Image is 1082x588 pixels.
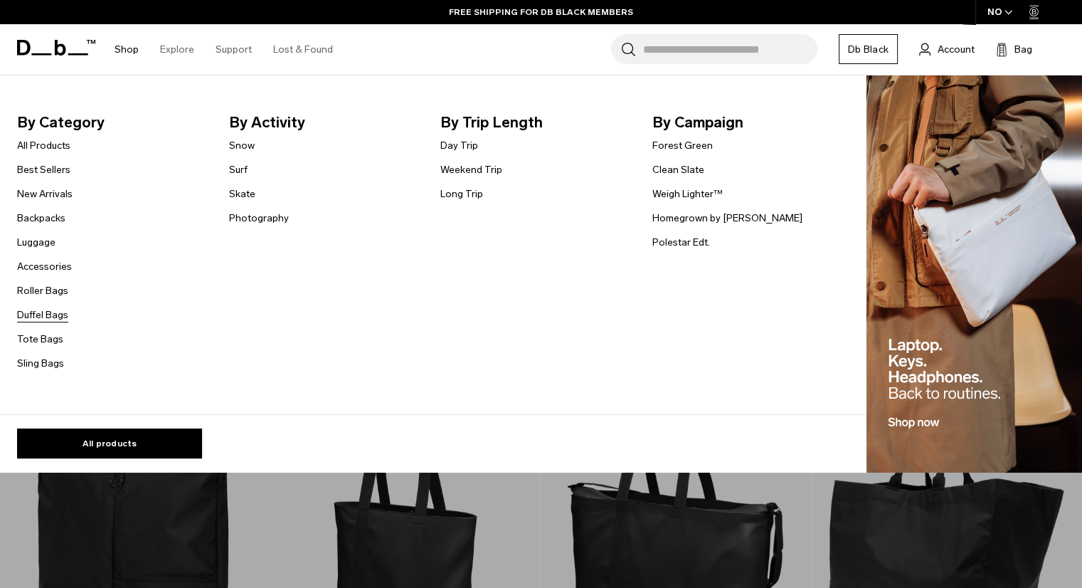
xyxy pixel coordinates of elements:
span: Bag [1014,42,1032,57]
a: Backpacks [17,211,65,226]
a: Roller Bags [17,283,68,298]
a: Homegrown by [PERSON_NAME] [652,211,802,226]
a: Db Black [839,34,898,64]
a: Lost & Found [273,24,333,75]
a: New Arrivals [17,187,73,201]
a: Forest Green [652,138,713,153]
a: Surf [229,162,248,177]
a: Photography [229,211,289,226]
a: Accessories [17,259,72,274]
a: Polestar Edt. [652,235,710,250]
span: By Campaign [652,111,842,134]
nav: Main Navigation [104,24,344,75]
a: FREE SHIPPING FOR DB BLACK MEMBERS [449,6,633,19]
a: Sling Bags [17,356,64,371]
a: Best Sellers [17,162,70,177]
a: Snow [229,138,255,153]
span: By Activity [229,111,418,134]
a: Luggage [17,235,55,250]
span: By Trip Length [440,111,630,134]
a: Account [919,41,975,58]
a: Explore [160,24,194,75]
a: Clean Slate [652,162,704,177]
a: Skate [229,187,255,201]
span: Account [938,42,975,57]
a: Weekend Trip [440,162,502,177]
a: Weigh Lighter™ [652,187,723,201]
a: All products [17,429,202,458]
a: Tote Bags [17,332,63,347]
a: Shop [115,24,139,75]
a: Day Trip [440,138,478,153]
a: Long Trip [440,187,483,201]
a: Support [216,24,252,75]
a: All Products [17,138,70,153]
img: Db [866,75,1082,473]
button: Bag [996,41,1032,58]
a: Duffel Bags [17,308,68,322]
span: By Category [17,111,206,134]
